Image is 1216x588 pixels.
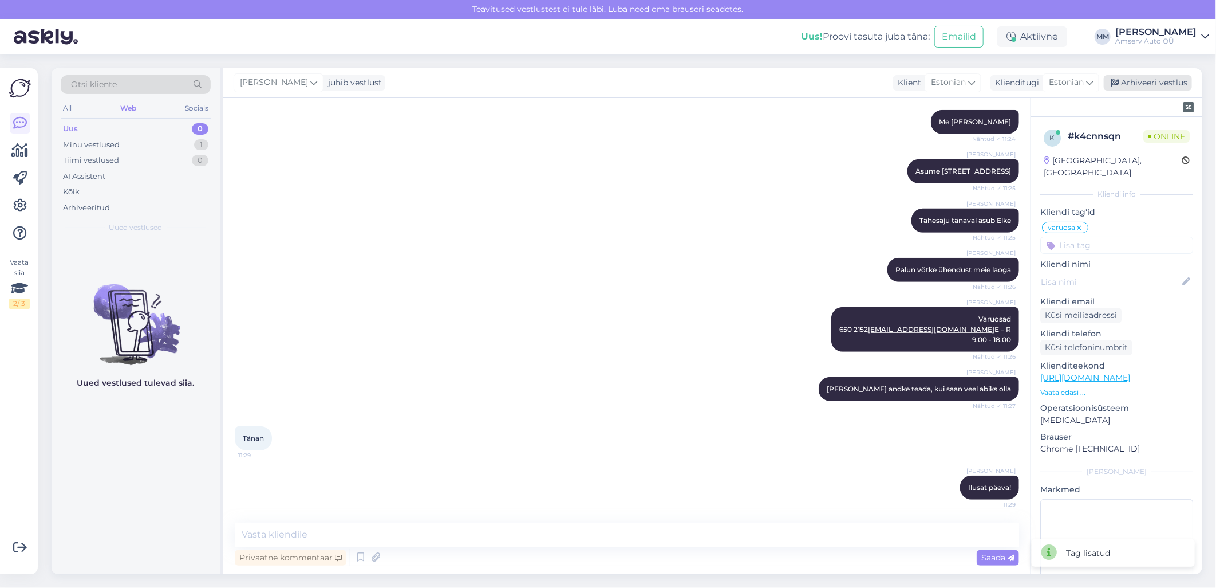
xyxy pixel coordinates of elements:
[973,283,1016,291] span: Nähtud ✓ 11:26
[973,500,1016,509] span: 11:29
[990,77,1039,89] div: Klienditugi
[1040,296,1193,308] p: Kliendi email
[1115,28,1197,37] div: [PERSON_NAME]
[71,79,117,91] span: Otsi kliente
[192,155,208,166] div: 0
[973,233,1016,242] span: Nähtud ✓ 11:25
[972,135,1016,143] span: Nähtud ✓ 11:24
[61,101,74,116] div: All
[931,76,966,89] span: Estonian
[1040,414,1193,426] p: [MEDICAL_DATA]
[839,315,1011,344] span: Varuosad 650 2152 E – R 9.00 - 18.00
[192,123,208,135] div: 0
[939,117,1011,126] span: Me [PERSON_NAME]
[1041,276,1180,288] input: Lisa nimi
[63,186,80,198] div: Kõik
[968,483,1011,492] span: Ilusat päeva!
[323,77,382,89] div: juhib vestlust
[1040,237,1193,254] input: Lisa tag
[240,76,308,89] span: [PERSON_NAME]
[1095,29,1111,45] div: MM
[63,202,110,214] div: Arhiveeritud
[868,325,994,334] a: [EMAIL_ADDRESS][DOMAIN_NAME]
[1040,431,1193,443] p: Brauser
[973,352,1016,361] span: Nähtud ✓ 11:26
[1044,155,1182,179] div: [GEOGRAPHIC_DATA], [GEOGRAPHIC_DATA]
[63,123,78,135] div: Uus
[1115,28,1209,46] a: [PERSON_NAME]Amserv Auto OÜ
[973,184,1016,193] span: Nähtud ✓ 11:25
[9,257,30,309] div: Vaata siia
[801,31,823,42] b: Uus!
[981,552,1014,563] span: Saada
[1183,102,1194,112] img: zendesk
[1040,484,1193,496] p: Märkmed
[1040,206,1193,218] p: Kliendi tag'id
[1143,130,1190,143] span: Online
[997,26,1067,47] div: Aktiivne
[1049,76,1084,89] span: Estonian
[973,402,1016,410] span: Nähtud ✓ 11:27
[934,26,984,48] button: Emailid
[63,171,105,182] div: AI Assistent
[77,377,195,389] p: Uued vestlused tulevad siia.
[801,30,930,44] div: Proovi tasuta juba täna:
[893,77,921,89] div: Klient
[1040,443,1193,455] p: Chrome [TECHNICAL_ID]
[1040,340,1132,355] div: Küsi telefoninumbrit
[63,155,119,166] div: Tiimi vestlused
[1040,189,1193,199] div: Kliendi info
[895,265,1011,274] span: Palun võtke ühendust meie laoga
[1040,373,1130,383] a: [URL][DOMAIN_NAME]
[1050,134,1055,142] span: k
[1040,328,1193,340] p: Kliendi telefon
[1040,467,1193,477] div: [PERSON_NAME]
[1040,258,1193,271] p: Kliendi nimi
[966,150,1016,159] span: [PERSON_NAME]
[1040,360,1193,372] p: Klienditeekond
[1048,224,1075,231] span: varuosa
[109,222,163,233] span: Uued vestlused
[1066,547,1110,559] div: Tag lisatud
[1068,130,1143,143] div: # k4cnnsqn
[966,467,1016,475] span: [PERSON_NAME]
[235,550,346,566] div: Privaatne kommentaar
[966,249,1016,257] span: [PERSON_NAME]
[966,368,1016,377] span: [PERSON_NAME]
[966,298,1016,307] span: [PERSON_NAME]
[183,101,211,116] div: Socials
[243,434,264,442] span: Tänan
[63,139,120,151] div: Minu vestlused
[1104,75,1192,91] div: Arhiveeri vestlus
[1040,402,1193,414] p: Operatsioonisüsteem
[1115,37,1197,46] div: Amserv Auto OÜ
[238,451,281,460] span: 11:29
[52,264,220,367] img: No chats
[1040,387,1193,398] p: Vaata edasi ...
[919,216,1011,225] span: Tähesaju tänaval asub Elke
[915,167,1011,175] span: Asume [STREET_ADDRESS]
[9,77,31,99] img: Askly Logo
[118,101,139,116] div: Web
[1040,308,1122,323] div: Küsi meiliaadressi
[827,385,1011,393] span: [PERSON_NAME] andke teada, kui saan veel abiks olla
[194,139,208,151] div: 1
[9,299,30,309] div: 2 / 3
[966,199,1016,208] span: [PERSON_NAME]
